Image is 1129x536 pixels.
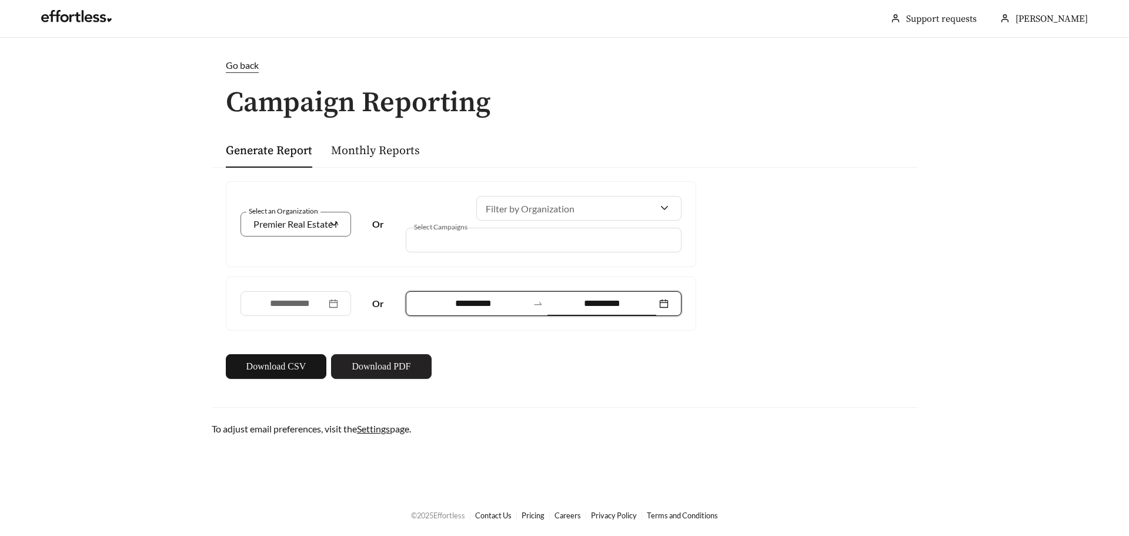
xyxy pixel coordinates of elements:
a: Pricing [522,511,545,520]
span: [PERSON_NAME] [1016,13,1088,25]
a: Generate Report [226,144,312,158]
strong: Or [372,298,384,309]
span: Download CSV [246,359,306,374]
button: Download CSV [226,354,326,379]
a: Settings [357,423,390,434]
strong: Or [372,218,384,229]
a: Contact Us [475,511,512,520]
h1: Campaign Reporting [212,88,917,119]
a: Go back [212,58,917,73]
span: Download PDF [352,359,410,374]
span: © 2025 Effortless [411,511,465,520]
span: to [533,298,543,309]
span: Go back [226,59,259,71]
span: To adjust email preferences, visit the page. [212,423,411,434]
button: Download PDF [331,354,432,379]
span: swap-right [533,298,543,309]
a: Careers [555,511,581,520]
a: Monthly Reports [331,144,420,158]
a: Privacy Policy [591,511,637,520]
a: Terms and Conditions [647,511,718,520]
span: Premier Real Estate Management [253,218,389,229]
a: Support requests [906,13,977,25]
